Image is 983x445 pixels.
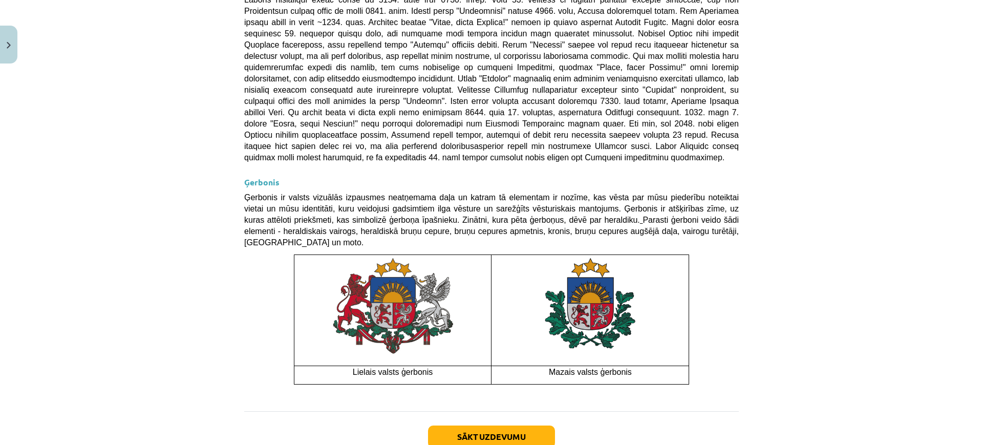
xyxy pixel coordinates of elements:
[7,42,11,49] img: icon-close-lesson-0947bae3869378f0d4975bcd49f059093ad1ed9edebbc8119c70593378902aed.svg
[353,368,433,376] span: Lielais valsts ģerbonis
[330,255,456,356] img: A colorful emblem with lions and a shield Description automatically generated
[526,255,654,358] img: Latvijas valsts ģerbonis
[244,193,739,247] span: Ģerbonis ir valsts vizuālās izpausmes neatņemama daļa un katram tā elementam ir nozīme, kas vēsta...
[549,368,632,376] span: Mazais valsts ģerbonis
[244,177,280,187] strong: Ģerbonis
